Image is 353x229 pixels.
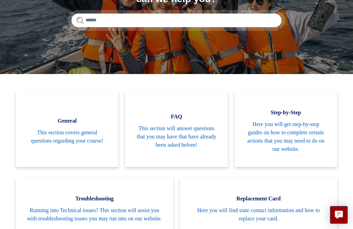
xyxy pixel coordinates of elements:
span: This section covers general questions regarding your course! [26,128,108,145]
span: Here you will get step-by-step guides on how to complete certain actions that you may need to do ... [245,120,327,153]
span: This section will answer questions that you may have that have already been asked before! [135,124,217,149]
span: FAQ [135,113,217,121]
a: General This section covers general questions regarding your course! [16,91,118,167]
span: Running into Technical issues? This section will assist you with troubleshooting issues you may r... [26,206,163,223]
span: Troubleshooting [26,195,163,203]
a: FAQ This section will answer questions that you may have that have already been asked before! [125,91,228,167]
span: Step-by-Step [245,108,327,117]
span: Replacement Card [190,195,327,203]
a: Step-by-Step Here you will get step-by-step guides on how to complete certain actions that you ma... [235,91,337,167]
button: Live chat [330,206,348,224]
span: General [26,117,108,125]
span: Here you will find state contact information and how to replace your card. [190,206,327,223]
input: Search [71,13,282,27]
